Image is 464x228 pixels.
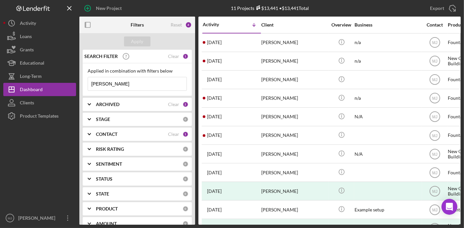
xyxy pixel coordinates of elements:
[96,161,122,167] b: SENTIMENT
[168,132,179,137] div: Clear
[183,221,189,227] div: 0
[432,40,438,45] text: MJ
[261,182,327,200] div: [PERSON_NAME]
[261,22,327,28] div: Client
[442,199,457,215] div: Open Intercom Messenger
[432,207,438,212] text: MJ
[432,189,438,194] text: MJ
[423,2,461,15] button: Export
[3,43,76,56] button: Grants
[20,17,36,31] div: Activity
[124,36,150,46] button: Apply
[432,96,438,101] text: MJ
[207,114,222,119] time: 2023-11-01 17:00
[96,176,112,182] b: STATUS
[432,133,438,138] text: MJ
[183,146,189,152] div: 0
[207,189,222,194] time: 2022-10-24 18:06
[432,170,438,175] text: MJ
[20,56,44,71] div: Educational
[207,151,222,157] time: 2022-12-02 19:32
[96,191,109,197] b: STATE
[3,30,76,43] button: Loans
[254,5,278,11] div: $13,441
[185,22,192,28] div: 4
[261,145,327,163] div: [PERSON_NAME]
[207,133,222,138] time: 2023-07-24 15:17
[422,22,447,28] div: Contact
[183,161,189,167] div: 0
[432,152,438,156] text: MJ
[261,71,327,88] div: [PERSON_NAME]
[131,36,144,46] div: Apply
[183,101,189,107] div: 2
[20,109,59,124] div: Product Templates
[207,170,222,175] time: 2022-11-09 16:04
[171,22,182,28] div: Reset
[96,146,124,152] b: RISK RATING
[168,102,179,107] div: Clear
[261,108,327,126] div: [PERSON_NAME]
[3,56,76,70] button: Educational
[207,58,222,64] time: 2025-07-18 02:08
[96,132,117,137] b: CONTACT
[3,96,76,109] button: Clients
[207,40,222,45] time: 2025-07-23 20:33
[355,201,421,218] div: Example setup
[261,164,327,181] div: [PERSON_NAME]
[329,22,354,28] div: Overview
[3,211,76,225] button: MJ[PERSON_NAME]
[20,83,43,98] div: Dashboard
[96,117,110,122] b: STAGE
[3,109,76,123] button: Product Templates
[183,191,189,197] div: 0
[355,52,421,70] div: n/a
[183,131,189,137] div: 1
[203,22,232,27] div: Activity
[183,176,189,182] div: 0
[8,216,12,220] text: MJ
[84,54,118,59] b: SEARCH FILTER
[183,206,189,212] div: 0
[432,78,438,82] text: MJ
[207,77,222,82] time: 2025-04-28 17:34
[355,34,421,51] div: n/a
[261,201,327,218] div: [PERSON_NAME]
[183,116,189,122] div: 0
[261,52,327,70] div: [PERSON_NAME]
[3,17,76,30] button: Activity
[20,30,32,45] div: Loans
[3,70,76,83] button: Long-Term
[231,5,309,11] div: 11 Projects • $13,441 Total
[432,115,438,119] text: MJ
[96,206,118,211] b: PRODUCT
[207,207,222,212] time: 2022-09-16 15:22
[131,22,144,28] b: Filters
[20,96,34,111] div: Clients
[355,108,421,126] div: N/A
[20,43,34,58] div: Grants
[96,221,117,226] b: AMOUNT
[261,34,327,51] div: [PERSON_NAME]
[79,2,128,15] button: New Project
[17,211,60,226] div: [PERSON_NAME]
[168,54,179,59] div: Clear
[96,2,122,15] div: New Project
[96,102,119,107] b: ARCHIVED
[261,127,327,144] div: [PERSON_NAME]
[261,89,327,107] div: [PERSON_NAME]
[355,22,421,28] div: Business
[355,89,421,107] div: n/a
[3,83,76,96] button: Dashboard
[88,68,187,74] div: Applied in combination with filters below
[430,2,444,15] div: Export
[355,145,421,163] div: N/A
